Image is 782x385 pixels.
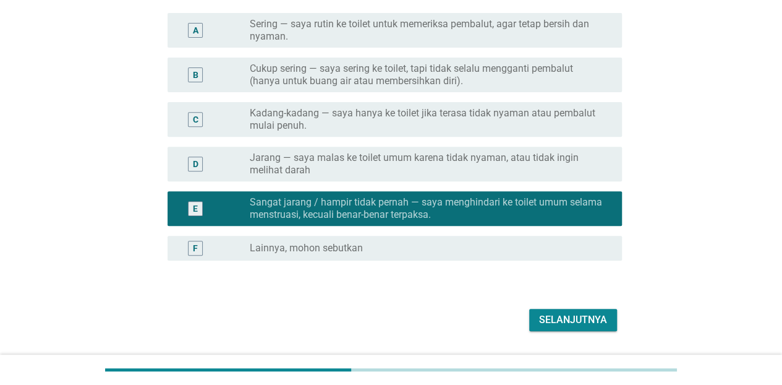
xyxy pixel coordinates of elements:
label: Jarang — saya malas ke toilet umum karena tidak nyaman, atau tidak ingin melihat darah [250,152,602,176]
label: Sangat jarang / hampir tidak pernah — saya menghindari ke toilet umum selama menstruasi, kecuali ... [250,196,602,221]
label: Sering — saya rutin ke toilet untuk memeriksa pembalut, agar tetap bersih dan nyaman. [250,18,602,43]
label: Cukup sering — saya sering ke toilet, tapi tidak selalu mengganti pembalut (hanya untuk buang air... [250,63,602,87]
label: Kadang-kadang — saya hanya ke toilet jika terasa tidak nyaman atau pembalut mulai penuh. [250,107,602,132]
div: Selanjutnya [539,313,607,327]
div: B [193,68,198,81]
button: Selanjutnya [529,309,617,331]
div: D [193,157,198,170]
div: A [193,24,198,37]
div: E [193,202,198,215]
div: F [193,241,198,254]
div: C [193,113,198,126]
label: Lainnya, mohon sebutkan [250,242,363,254]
